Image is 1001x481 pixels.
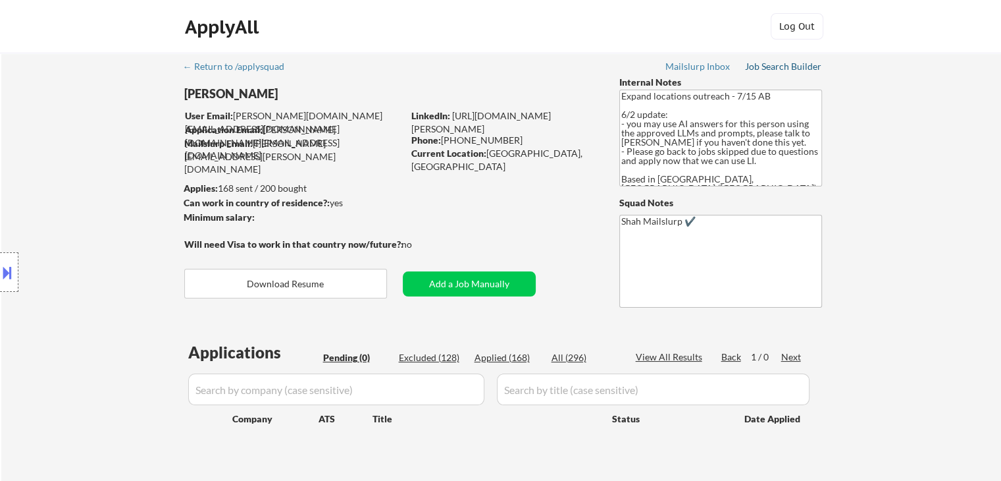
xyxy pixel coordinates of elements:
div: Mailslurp Inbox [665,62,731,71]
div: Pending (0) [323,351,389,364]
a: Mailslurp Inbox [665,61,731,74]
div: Applied (168) [475,351,540,364]
strong: LinkedIn: [411,110,450,121]
button: Add a Job Manually [403,271,536,297]
a: Job Search Builder [745,61,822,74]
div: Internal Notes [619,76,822,89]
strong: Current Location: [411,148,486,159]
div: Excluded (128) [399,351,465,364]
div: 1 / 0 [751,351,781,364]
div: Status [612,407,725,430]
div: ← Return to /applysquad [183,62,297,71]
div: [PERSON_NAME][DOMAIN_NAME][EMAIL_ADDRESS][DOMAIN_NAME] [185,123,403,162]
div: View All Results [636,351,706,364]
strong: Phone: [411,134,441,146]
a: [URL][DOMAIN_NAME][PERSON_NAME] [411,110,551,134]
div: Job Search Builder [745,62,822,71]
div: [PERSON_NAME][EMAIL_ADDRESS][PERSON_NAME][DOMAIN_NAME] [184,137,403,176]
div: Back [721,351,742,364]
div: yes [184,196,399,210]
div: [PERSON_NAME][DOMAIN_NAME][EMAIL_ADDRESS][DOMAIN_NAME] [185,109,403,135]
div: ApplyAll [185,16,263,38]
button: Download Resume [184,269,387,298]
strong: Can work in country of residence?: [184,197,330,208]
input: Search by company (case sensitive) [188,374,484,405]
div: ATS [319,412,372,426]
div: Title [372,412,600,426]
div: All (296) [552,351,617,364]
a: ← Return to /applysquad [183,61,297,74]
strong: Will need Visa to work in that country now/future?: [184,239,403,250]
div: [PERSON_NAME] [184,86,455,102]
div: no [401,238,439,251]
div: [GEOGRAPHIC_DATA], [GEOGRAPHIC_DATA] [411,147,598,173]
input: Search by title (case sensitive) [497,374,809,405]
div: Squad Notes [619,196,822,210]
div: Date Applied [744,412,802,426]
div: 168 sent / 200 bought [184,182,403,195]
div: Applications [188,345,319,360]
button: Log Out [771,13,823,40]
div: [PHONE_NUMBER] [411,134,598,147]
div: Company [232,412,319,426]
div: Next [781,351,802,364]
